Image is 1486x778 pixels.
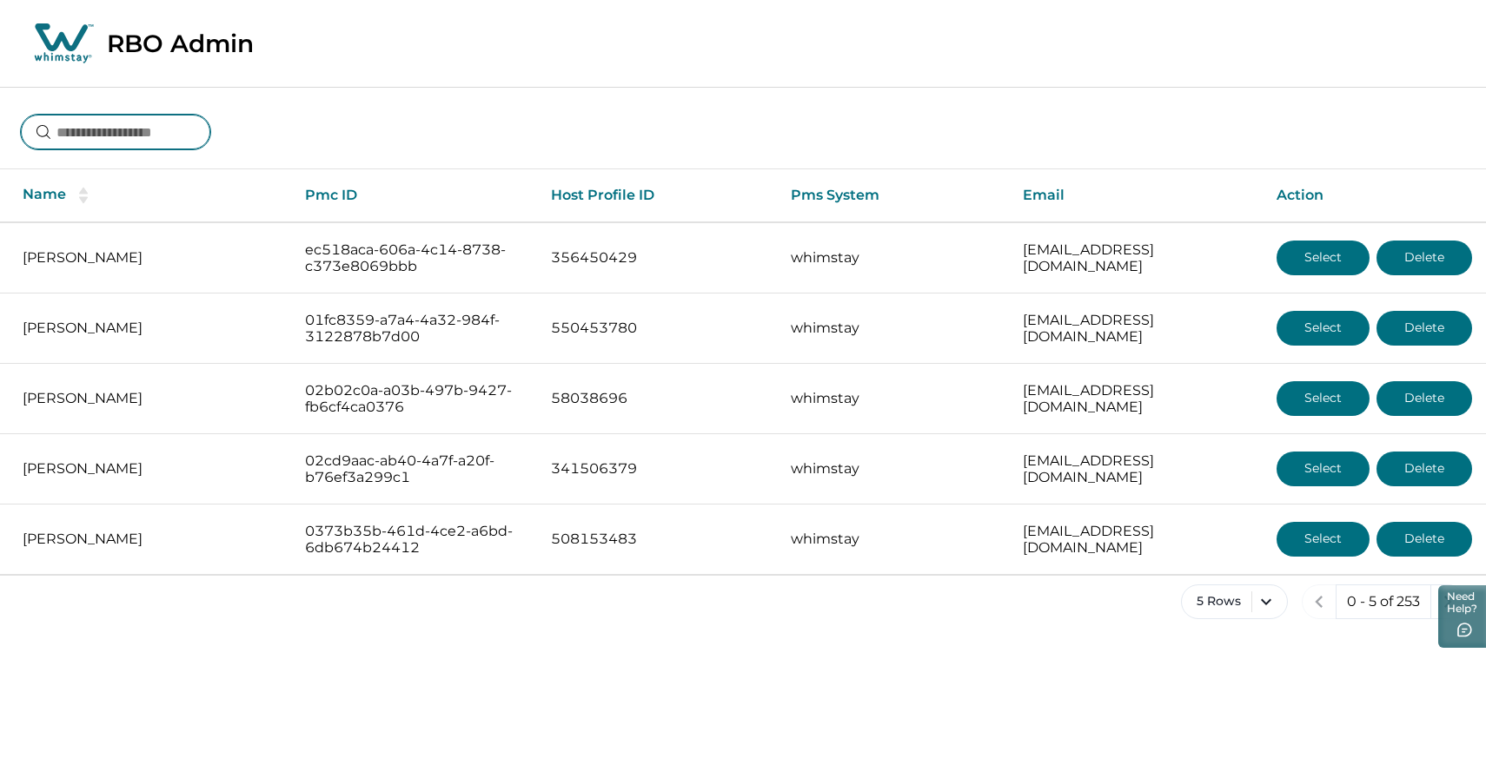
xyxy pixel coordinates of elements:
th: Pmc ID [291,169,536,222]
button: Select [1277,241,1370,275]
th: Host Profile ID [537,169,777,222]
button: Delete [1377,452,1472,486]
p: 508153483 [551,531,763,548]
p: [PERSON_NAME] [23,460,277,478]
button: Delete [1377,241,1472,275]
p: whimstay [791,390,995,407]
p: whimstay [791,460,995,478]
p: 01fc8359-a7a4-4a32-984f-3122878b7d00 [305,312,522,346]
th: Pms System [777,169,1009,222]
button: Delete [1377,381,1472,416]
p: 0 - 5 of 253 [1347,593,1420,610]
p: ec518aca-606a-4c14-8738-c373e8069bbb [305,241,522,275]
p: whimstay [791,320,995,337]
p: [EMAIL_ADDRESS][DOMAIN_NAME] [1023,523,1249,557]
button: Delete [1377,311,1472,346]
th: Action [1263,169,1486,222]
p: [PERSON_NAME] [23,531,277,548]
button: 5 Rows [1181,584,1288,619]
p: 550453780 [551,320,763,337]
th: Email [1009,169,1263,222]
p: whimstay [791,531,995,548]
p: [PERSON_NAME] [23,320,277,337]
p: [EMAIL_ADDRESS][DOMAIN_NAME] [1023,312,1249,346]
p: [EMAIL_ADDRESS][DOMAIN_NAME] [1023,452,1249,486]
p: 356450429 [551,249,763,267]
p: [PERSON_NAME] [23,390,277,407]
p: [PERSON_NAME] [23,249,277,267]
p: 02b02c0a-a03b-497b-9427-fb6cf4ca0376 [305,382,522,416]
p: 0373b35b-461d-4ce2-a6bd-6db674b24412 [305,523,522,557]
p: whimstay [791,249,995,267]
button: Select [1277,381,1370,416]
button: Select [1277,452,1370,486]
button: sorting [66,187,101,204]
button: Select [1277,522,1370,557]
p: RBO Admin [107,29,254,58]
p: 341506379 [551,460,763,478]
p: [EMAIL_ADDRESS][DOMAIN_NAME] [1023,241,1249,275]
button: next page [1430,584,1465,619]
p: 58038696 [551,390,763,407]
button: previous page [1302,584,1337,619]
button: Delete [1377,522,1472,557]
button: Select [1277,311,1370,346]
button: 0 - 5 of 253 [1336,584,1431,619]
p: 02cd9aac-ab40-4a7f-a20f-b76ef3a299c1 [305,452,522,486]
p: [EMAIL_ADDRESS][DOMAIN_NAME] [1023,382,1249,416]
